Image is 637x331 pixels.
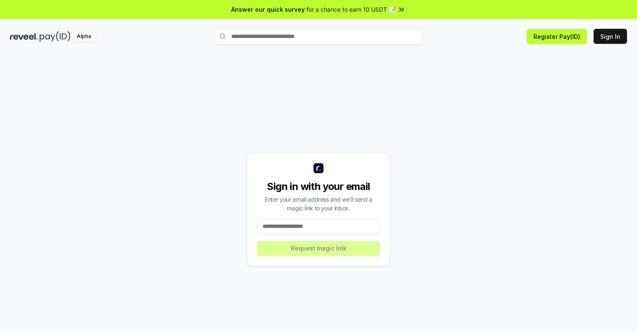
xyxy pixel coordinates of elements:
div: Enter your email address and we’ll send a magic link to your inbox. [257,195,380,212]
div: Alpha [72,31,96,42]
button: Sign In [594,29,627,44]
span: Answer our quick survey [231,5,305,14]
button: Register Pay(ID) [527,29,587,44]
img: logo_small [313,163,324,173]
div: Sign in with your email [257,180,380,193]
img: pay_id [40,31,71,42]
img: reveel_dark [10,31,38,42]
span: for a chance to earn 10 USDT 📝 [306,5,396,14]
